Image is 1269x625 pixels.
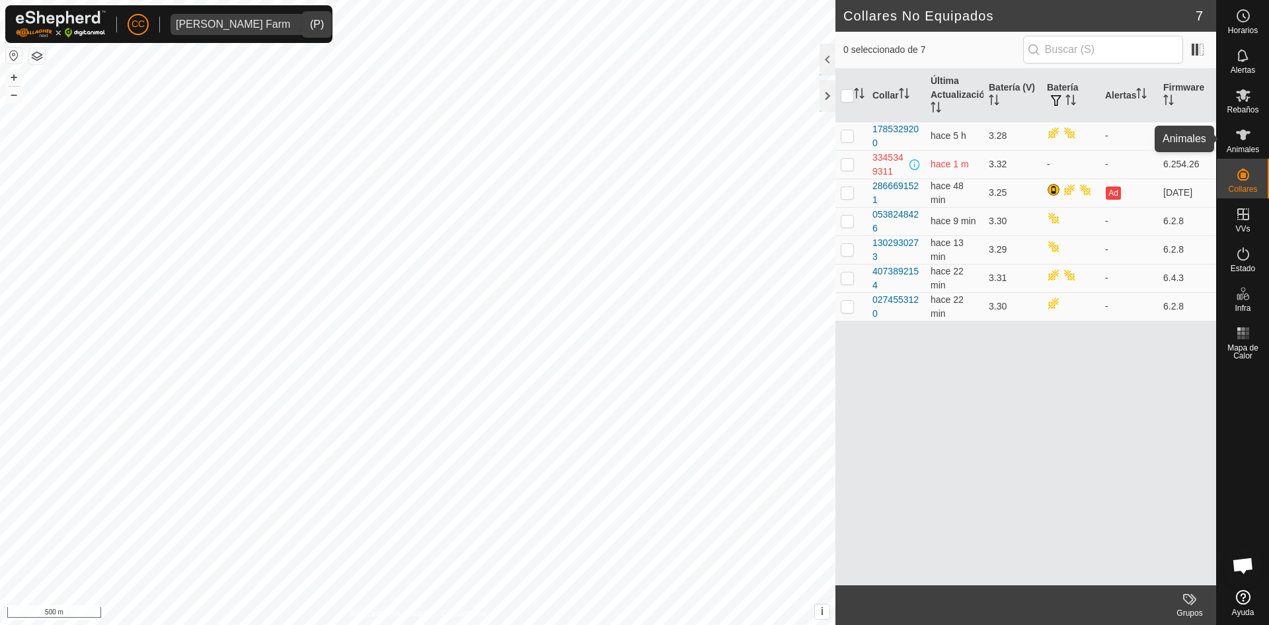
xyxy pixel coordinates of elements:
[872,265,920,292] div: 4073892154
[1042,150,1100,179] td: -
[1100,69,1158,122] th: Alertas
[1100,264,1158,292] td: -
[350,608,426,620] a: Política de Privacidad
[872,122,920,150] div: 1785329200
[872,208,920,235] div: 0538248426
[989,97,999,107] p-sorticon: Activar para ordenar
[983,179,1042,207] td: 3.25
[1136,90,1147,101] p-sorticon: Activar para ordenar
[983,122,1042,150] td: 3.28
[854,90,865,101] p-sorticon: Activar para ordenar
[1158,150,1216,179] td: 6.254.26
[815,604,829,619] button: i
[6,48,22,63] button: Restablecer Mapa
[1158,292,1216,321] td: 6.2.8
[1163,97,1174,107] p-sorticon: Activar para ordenar
[6,69,22,85] button: +
[983,150,1042,179] td: 3.32
[983,207,1042,235] td: 3.30
[1158,122,1216,150] td: 6.254.26
[16,11,106,38] img: Logo Gallagher
[1227,106,1258,114] span: Rebaños
[295,14,322,35] div: dropdown trigger
[1196,6,1203,26] span: 7
[931,294,964,319] span: 10 oct 2025, 17:39
[1100,150,1158,179] td: -
[931,216,976,226] span: 10 oct 2025, 17:52
[872,236,920,264] div: 1302930273
[1158,69,1216,122] th: Firmware
[1217,585,1269,622] a: Ayuda
[931,159,969,169] span: 7 sept 2025, 18:34
[1163,607,1216,619] div: Grupos
[171,14,295,35] span: Alarcia Monja Farm
[872,151,907,179] div: 3345349311
[1100,292,1158,321] td: -
[931,266,964,290] span: 10 oct 2025, 17:39
[176,19,290,30] div: [PERSON_NAME] Farm
[1065,97,1076,107] p-sorticon: Activar para ordenar
[1158,235,1216,264] td: 6.2.8
[1106,187,1120,200] button: Ad
[1042,69,1100,122] th: Batería
[1231,265,1255,272] span: Estado
[1100,235,1158,264] td: -
[1100,207,1158,235] td: -
[872,179,920,207] div: 2866691521
[872,293,920,321] div: 0274553120
[1232,608,1254,616] span: Ayuda
[1235,304,1250,312] span: Infra
[1158,264,1216,292] td: 6.4.3
[983,69,1042,122] th: Batería (V)
[132,17,145,31] span: CC
[843,8,1196,24] h2: Collares No Equipados
[1228,185,1257,193] span: Collares
[1235,225,1250,233] span: VVs
[931,181,964,205] span: 10 oct 2025, 17:13
[1227,146,1259,153] span: Animales
[1158,207,1216,235] td: 6.2.8
[925,69,983,122] th: Última Actualización
[1220,344,1266,360] span: Mapa de Calor
[1023,36,1183,63] input: Buscar (S)
[983,235,1042,264] td: 3.29
[983,264,1042,292] td: 3.31
[899,90,909,101] p-sorticon: Activar para ordenar
[1158,179,1216,207] td: [DATE]
[983,292,1042,321] td: 3.30
[29,48,45,64] button: Capas del Mapa
[6,87,22,103] button: –
[931,237,964,262] span: 10 oct 2025, 17:49
[1228,26,1258,34] span: Horarios
[1231,66,1255,74] span: Alertas
[821,606,824,617] span: i
[867,69,925,122] th: Collar
[1100,122,1158,150] td: -
[931,104,941,114] p-sorticon: Activar para ordenar
[1223,546,1263,585] div: Chat abierto
[843,43,1023,57] span: 0 seleccionado de 7
[442,608,486,620] a: Contáctenos
[931,130,966,141] span: 10 oct 2025, 12:45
